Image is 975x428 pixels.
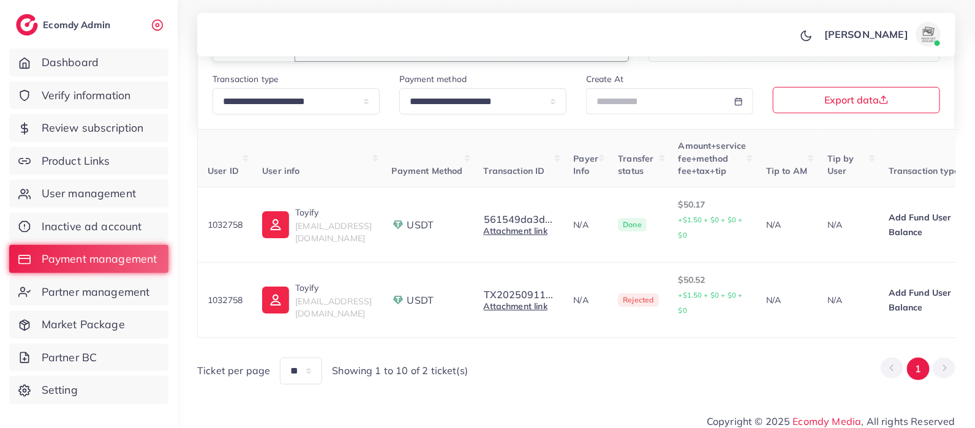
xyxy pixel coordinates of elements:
[766,293,808,307] p: N/A
[9,179,168,208] a: User management
[295,205,372,220] p: Toyify
[824,95,889,105] span: Export data
[213,73,279,85] label: Transaction type
[42,186,136,201] span: User management
[42,120,144,136] span: Review subscription
[679,197,747,242] p: $50.17
[42,382,78,398] span: Setting
[9,147,168,175] a: Product Links
[827,293,869,307] p: N/A
[42,284,150,300] span: Partner management
[407,218,434,232] span: USDT
[9,114,168,142] a: Review subscription
[484,225,548,236] a: Attachment link
[618,218,647,231] span: Done
[574,217,599,232] p: N/A
[9,212,168,241] a: Inactive ad account
[586,73,623,85] label: Create At
[42,54,99,70] span: Dashboard
[824,27,908,42] p: [PERSON_NAME]
[407,293,434,307] span: USDT
[42,153,110,169] span: Product Links
[881,358,955,380] ul: Pagination
[574,293,599,307] p: N/A
[793,415,862,427] a: Ecomdy Media
[392,219,404,231] img: payment
[766,165,807,176] span: Tip to AM
[295,296,372,319] span: [EMAIL_ADDRESS][DOMAIN_NAME]
[262,287,289,313] img: ic-user-info.36bf1079.svg
[208,217,243,232] p: 1032758
[679,272,747,318] p: $50.52
[766,217,808,232] p: N/A
[9,278,168,306] a: Partner management
[208,293,243,307] p: 1032758
[16,14,113,36] a: logoEcomdy Admin
[9,344,168,372] a: Partner BC
[332,364,468,378] span: Showing 1 to 10 of 2 ticket(s)
[262,165,299,176] span: User info
[827,153,854,176] span: Tip by User
[889,165,960,176] span: Transaction type
[42,251,157,267] span: Payment management
[42,219,142,235] span: Inactive ad account
[9,245,168,273] a: Payment management
[679,216,743,239] small: +$1.50 + $0 + $0 + $0
[574,153,599,176] span: Payer Info
[484,289,554,300] button: TX20250911...
[618,153,653,176] span: Transfer status
[399,73,467,85] label: Payment method
[9,48,168,77] a: Dashboard
[42,88,131,103] span: Verify information
[484,214,554,225] button: 561549da3d...
[43,19,113,31] h2: Ecomdy Admin
[773,87,940,113] button: Export data
[42,317,125,332] span: Market Package
[916,22,941,47] img: avatar
[827,217,869,232] p: N/A
[295,280,372,295] p: Toyify
[42,350,97,366] span: Partner BC
[679,291,743,315] small: +$1.50 + $0 + $0 + $0
[392,165,463,176] span: Payment Method
[392,294,404,306] img: payment
[618,293,658,307] span: Rejected
[197,364,270,378] span: Ticket per page
[679,140,747,176] span: Amount+service fee+method fee+tax+tip
[907,358,930,380] button: Go to page 1
[9,310,168,339] a: Market Package
[484,165,545,176] span: Transaction ID
[295,220,372,244] span: [EMAIL_ADDRESS][DOMAIN_NAME]
[818,22,946,47] a: [PERSON_NAME]avatar
[262,211,289,238] img: ic-user-info.36bf1079.svg
[484,301,548,312] a: Attachment link
[16,14,38,36] img: logo
[9,81,168,110] a: Verify information
[9,376,168,404] a: Setting
[208,165,239,176] span: User ID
